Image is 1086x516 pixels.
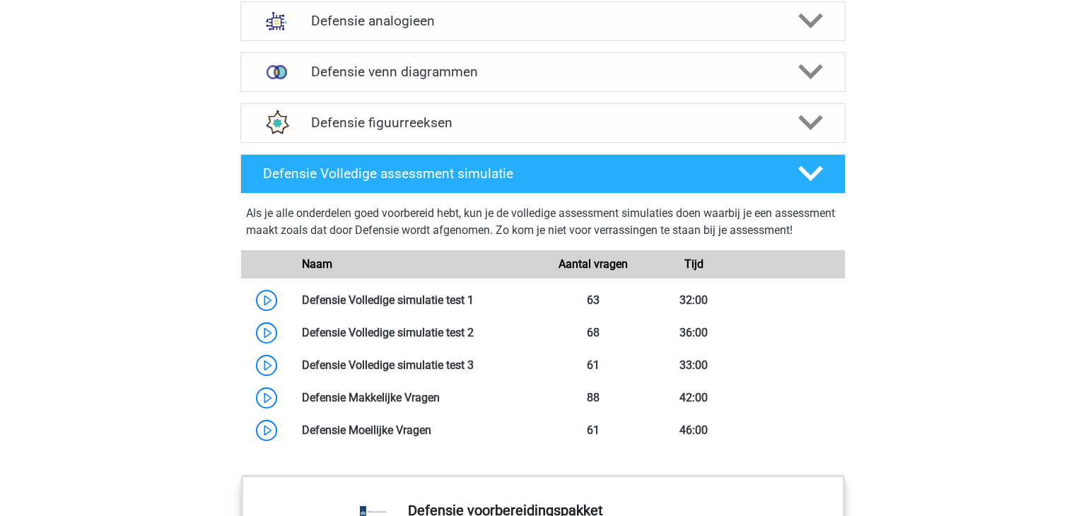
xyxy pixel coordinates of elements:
[291,389,543,406] div: Defensie Makkelijke Vragen
[311,13,774,29] h4: Defensie analogieen
[291,292,543,309] div: Defensie Volledige simulatie test 1
[235,154,851,194] a: Defensie Volledige assessment simulatie
[258,3,295,40] img: analogieen
[235,1,851,41] a: analogieen Defensie analogieen
[291,256,543,273] div: Naam
[246,205,840,245] div: Als je alle onderdelen goed voorbereid hebt, kun je de volledige assessment simulaties doen waarb...
[543,256,643,273] div: Aantal vragen
[291,422,543,439] div: Defensie Moeilijke Vragen
[311,115,774,131] h4: Defensie figuurreeksen
[291,357,543,374] div: Defensie Volledige simulatie test 3
[235,103,851,143] a: figuurreeksen Defensie figuurreeksen
[263,165,775,182] h4: Defensie Volledige assessment simulatie
[235,52,851,92] a: venn diagrammen Defensie venn diagrammen
[258,54,295,90] img: venn diagrammen
[291,324,543,341] div: Defensie Volledige simulatie test 2
[643,256,744,273] div: Tijd
[311,64,774,80] h4: Defensie venn diagrammen
[258,105,295,141] img: figuurreeksen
